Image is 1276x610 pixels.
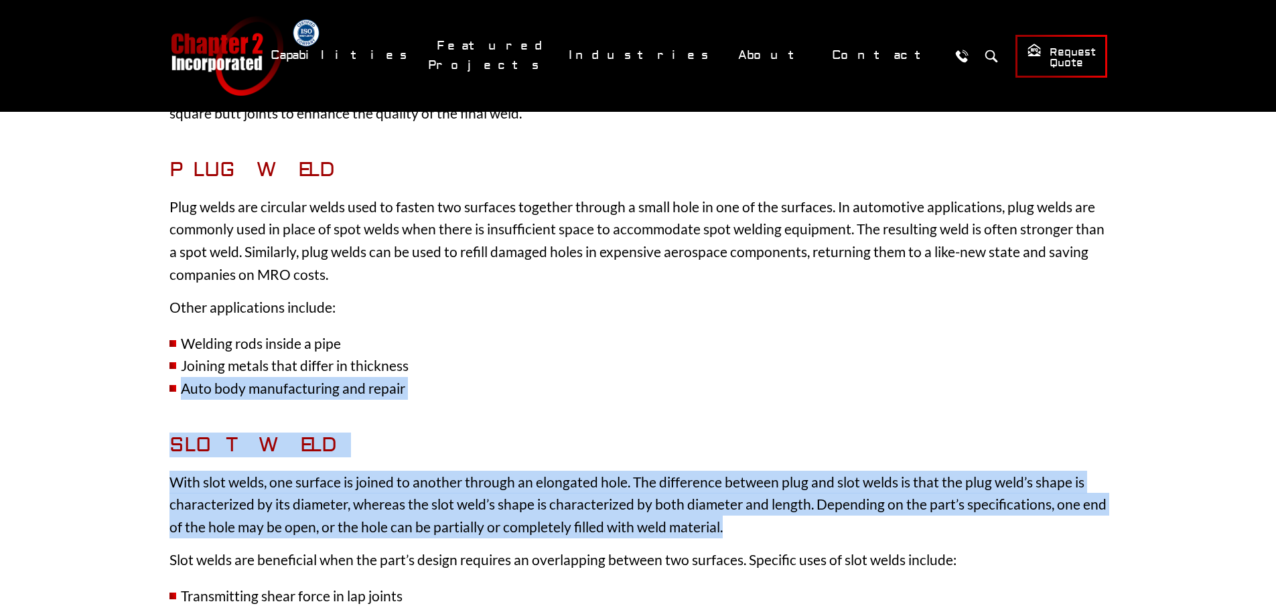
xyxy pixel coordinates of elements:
a: Chapter 2 Incorporated [169,16,283,96]
a: Call Us [950,44,975,68]
a: Capabilities [262,41,421,70]
button: Search [979,44,1004,68]
a: Contact [823,41,943,70]
span: Auto body manufacturing and repair [181,380,405,396]
span: Welding rods inside a pipe [181,335,341,352]
a: Request Quote [1015,35,1107,78]
a: About [729,41,817,70]
span: Other applications include: [169,299,336,315]
span: Request Quote [1027,43,1096,70]
span: With slot welds, one surface is joined to another through an elongated hole. The difference betwe... [169,473,1107,535]
span: Plug welds are circular welds used to fasten two surfaces together through a small hole in one of... [169,198,1105,283]
span: Slot Weld [169,433,331,457]
a: Featured Projects [428,31,553,80]
span: Transmitting shear force in lap joints [181,587,403,604]
a: Industries [560,41,723,70]
span: Slot welds are beneficial when the part’s design requires an overlapping between two surfaces. Sp... [169,551,956,568]
span: Plug Weld [169,157,329,182]
span: Joining metals that differ in thickness [181,357,409,374]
